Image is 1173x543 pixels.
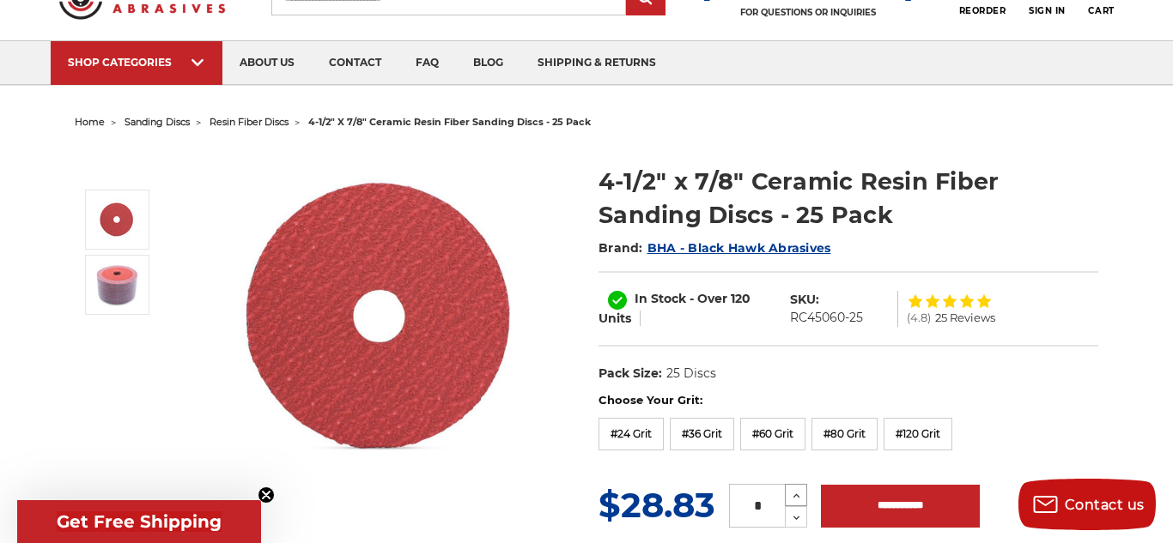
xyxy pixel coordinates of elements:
span: - Over [690,291,727,306]
img: 4-1/2" ceramic resin fiber disc [95,198,138,241]
a: BHA - Black Hawk Abrasives [647,240,831,256]
dt: SKU: [790,291,819,309]
div: Get Free ShippingClose teaser [17,500,261,543]
a: shipping & returns [520,41,673,85]
a: faq [398,41,456,85]
span: 4-1/2" x 7/8" ceramic resin fiber sanding discs - 25 pack [308,116,591,128]
a: resin fiber discs [210,116,289,128]
span: Reorder [959,5,1006,16]
dd: RC45060-25 [790,309,863,327]
h1: 4-1/2" x 7/8" Ceramic Resin Fiber Sanding Discs - 25 Pack [599,165,1098,232]
a: home [75,116,105,128]
p: FOR QUESTIONS OR INQUIRIES [702,7,914,18]
span: Brand: [599,240,643,256]
span: Contact us [1065,497,1145,513]
a: blog [456,41,520,85]
span: Cart [1088,5,1114,16]
span: 120 [731,291,751,306]
a: contact [312,41,398,85]
span: Get Free Shipping [57,511,222,532]
a: about us [222,41,312,85]
dt: Pack Size: [599,365,662,383]
span: $28.83 [599,484,715,526]
img: 4.5 inch ceramic resin fiber discs [95,263,138,306]
span: (4.8) [907,312,931,323]
img: 4-1/2" ceramic resin fiber disc [209,147,552,487]
span: 25 Reviews [935,312,995,323]
span: In Stock [635,291,686,306]
span: Units [599,311,631,326]
span: Sign In [1029,5,1066,16]
button: Close teaser [258,486,275,504]
button: Contact us [1018,479,1156,530]
label: Choose Your Grit: [599,392,1098,409]
a: sanding discs [125,116,190,128]
div: SHOP CATEGORIES [68,56,205,69]
dd: 25 Discs [666,365,716,383]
